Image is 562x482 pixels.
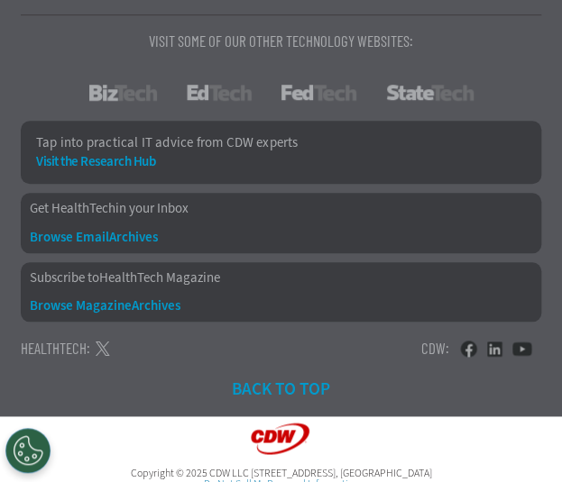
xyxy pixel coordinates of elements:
a: StateTech [386,85,474,101]
h4: HealthTech: [21,341,90,356]
a: Subscribe toHealthTech Magazine [30,271,532,285]
a: EdTech [187,85,252,101]
a: Browse MagazineArchives [30,299,532,313]
a: Visit the Research Hub [36,155,526,168]
p: Visit Some Of Our Other Technology Websites: [21,14,541,67]
span: Back To Top [232,377,330,400]
a: Browse EmailArchives [30,231,532,244]
span: [GEOGRAPHIC_DATA] [340,466,432,480]
span: Copyright © 2025 [131,466,207,480]
button: Open Preferences [5,428,51,473]
h4: CDW: [421,341,449,356]
a: FedTech [281,85,356,101]
span: CDW LLC [STREET_ADDRESS] [209,466,336,480]
a: BizTech [89,85,157,101]
p: Tap into practical IT advice from CDW experts [36,136,526,150]
a: Get HealthTechin your Inbox [30,202,532,215]
span: , [336,466,338,480]
div: Cookies Settings [5,428,51,473]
